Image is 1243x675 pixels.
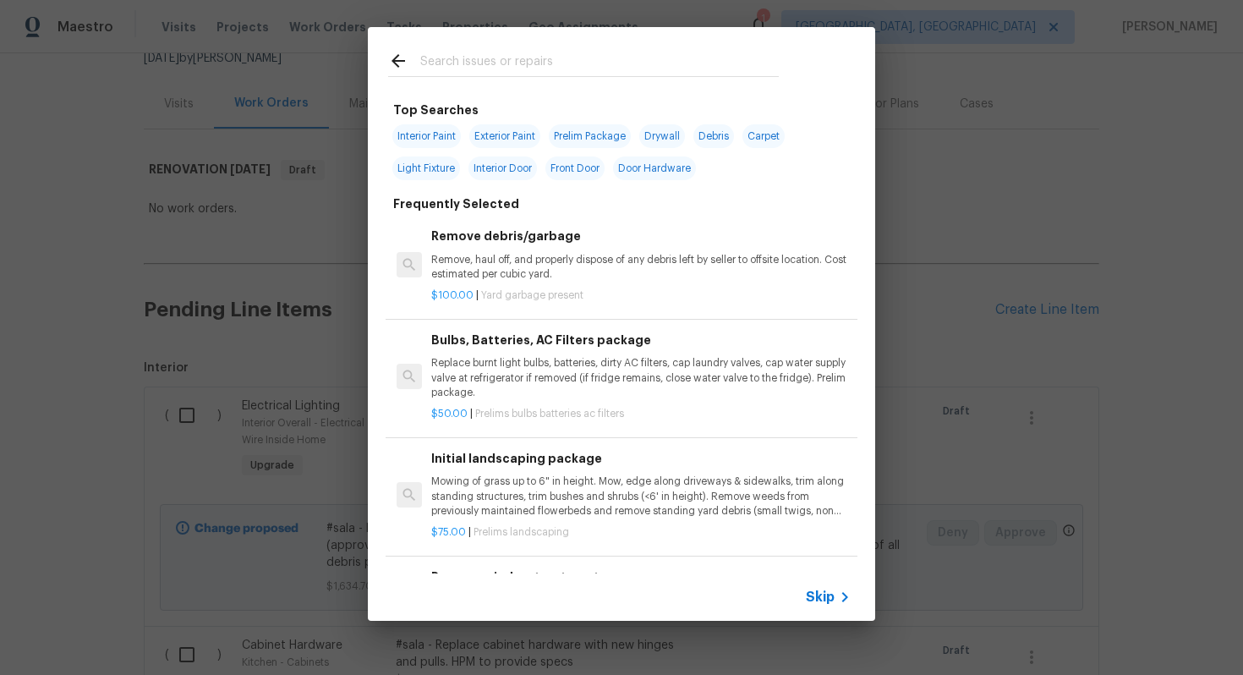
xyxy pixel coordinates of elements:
span: $100.00 [431,290,474,300]
h6: Remove debris/garbage [431,227,851,245]
span: Drywall [639,124,685,148]
span: $75.00 [431,527,466,537]
h6: Remove window treatments [431,568,851,586]
span: Debris [693,124,734,148]
span: $50.00 [431,409,468,419]
span: Prelims landscaping [474,527,569,537]
h6: Frequently Selected [393,195,519,213]
span: Exterior Paint [469,124,540,148]
span: Prelims bulbs batteries ac filters [475,409,624,419]
span: Yard garbage present [481,290,583,300]
span: Light Fixture [392,156,460,180]
p: | [431,288,851,303]
p: | [431,525,851,540]
span: Interior Door [468,156,537,180]
input: Search issues or repairs [420,51,779,76]
p: | [431,407,851,421]
span: Interior Paint [392,124,461,148]
span: Carpet [742,124,785,148]
p: Remove, haul off, and properly dispose of any debris left by seller to offsite location. Cost est... [431,253,851,282]
span: Prelim Package [549,124,631,148]
span: Door Hardware [613,156,696,180]
h6: Bulbs, Batteries, AC Filters package [431,331,851,349]
p: Mowing of grass up to 6" in height. Mow, edge along driveways & sidewalks, trim along standing st... [431,475,851,518]
span: Skip [806,589,835,606]
span: Front Door [545,156,605,180]
p: Replace burnt light bulbs, batteries, dirty AC filters, cap laundry valves, cap water supply valv... [431,356,851,399]
h6: Top Searches [393,101,479,119]
h6: Initial landscaping package [431,449,851,468]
